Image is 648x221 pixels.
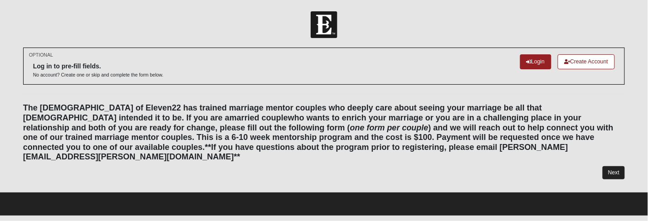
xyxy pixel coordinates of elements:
[311,11,337,38] img: Church of Eleven22 Logo
[229,113,288,122] b: married couple
[603,166,625,179] a: Next
[23,143,568,162] b: **If you have questions about the program prior to registering, please email [PERSON_NAME][EMAIL_...
[29,52,53,58] small: OPTIONAL
[33,62,164,70] h6: Log in to pre-fill fields.
[350,123,429,132] i: one form per couple
[520,54,551,69] a: Login
[558,54,615,69] a: Create Account
[33,72,164,78] p: No account? Create one or skip and complete the form below.
[23,103,625,162] h4: The [DEMOGRAPHIC_DATA] of Eleven22 has trained marriage mentor couples who deeply care about seei...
